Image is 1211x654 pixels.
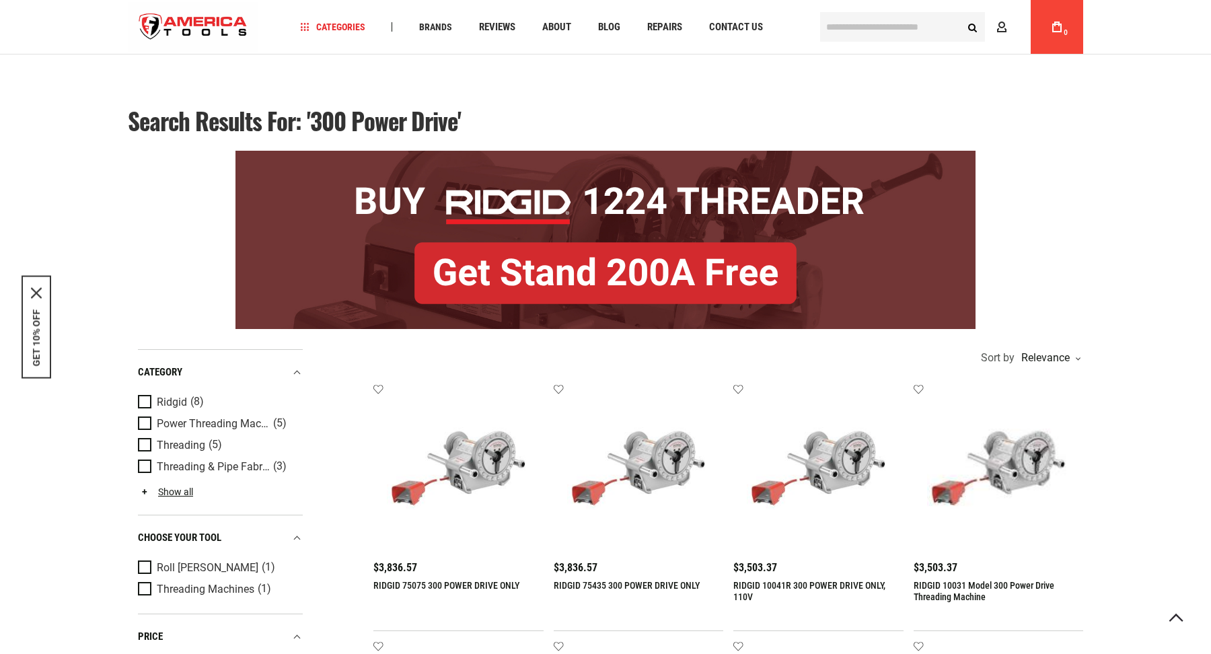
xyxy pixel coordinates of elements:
button: Search [959,14,985,40]
div: Relevance [1018,353,1080,363]
span: $3,836.57 [554,562,597,573]
div: Choose Your Tool [138,529,303,547]
a: Threading Machines (1) [138,582,299,597]
a: Roll [PERSON_NAME] (1) [138,560,299,575]
span: $3,503.37 [914,562,957,573]
span: Brands [419,22,452,32]
span: Search results for: '300 power drive' [128,103,461,138]
a: RIDGID 75075 300 POWER DRIVE ONLY [373,580,519,591]
a: BOGO: Buy RIDGID® 1224 Threader, Get Stand 200A Free! [235,151,976,161]
a: Contact Us [703,18,769,36]
a: Show all [138,486,193,497]
span: Reviews [479,22,515,32]
a: Power Threading Machines (5) [138,416,299,431]
img: RIDGID 75435 300 POWER DRIVE ONLY [567,397,710,540]
span: Threading & Pipe Fabrication [157,461,270,473]
span: Roll [PERSON_NAME] [157,562,258,574]
span: (5) [273,418,287,429]
span: About [542,22,571,32]
span: (3) [273,461,287,472]
a: RIDGID 75435 300 POWER DRIVE ONLY [554,580,700,591]
span: Ridgid [157,396,187,408]
button: GET 10% OFF [31,310,42,367]
iframe: LiveChat chat widget [1022,612,1211,654]
img: RIDGID 75075 300 POWER DRIVE ONLY [387,397,530,540]
span: (8) [190,396,204,408]
span: Blog [598,22,620,32]
span: Categories [301,22,365,32]
a: Reviews [473,18,521,36]
a: Threading (5) [138,438,299,453]
img: RIDGID 10031 Model 300 Power Drive Threading Machine [927,397,1070,540]
span: $3,836.57 [373,562,417,573]
div: category [138,363,303,381]
span: $3,503.37 [733,562,777,573]
span: Repairs [647,22,682,32]
span: (5) [209,439,222,451]
a: Categories [295,18,371,36]
img: RIDGID 10041R 300 POWER DRIVE ONLY, 110V [747,397,890,540]
a: Brands [413,18,458,36]
a: About [536,18,577,36]
a: store logo [128,2,258,52]
span: (1) [258,583,271,595]
span: (1) [262,562,275,573]
span: Contact Us [709,22,763,32]
span: 0 [1064,29,1068,36]
div: price [138,628,303,646]
a: Blog [592,18,626,36]
a: Repairs [641,18,688,36]
a: RIDGID 10031 Model 300 Power Drive Threading Machine [914,580,1054,602]
a: RIDGID 10041R 300 POWER DRIVE ONLY, 110V [733,580,885,602]
button: Close [31,288,42,299]
a: Ridgid (8) [138,395,299,410]
a: Threading & Pipe Fabrication (3) [138,460,299,474]
span: Threading Machines [157,583,254,595]
span: Sort by [981,353,1015,363]
span: Threading [157,439,205,451]
img: BOGO: Buy RIDGID® 1224 Threader, Get Stand 200A Free! [235,151,976,329]
svg: close icon [31,288,42,299]
img: America Tools [128,2,258,52]
span: Power Threading Machines [157,418,270,430]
